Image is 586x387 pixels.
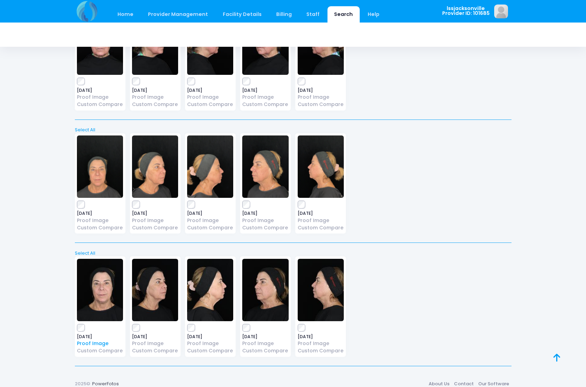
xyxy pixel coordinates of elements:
span: [DATE] [77,88,123,93]
a: Proof Image [298,217,344,224]
a: Custom Compare [298,347,344,354]
a: Custom Compare [187,347,233,354]
img: image [132,259,178,321]
a: Proof Image [242,340,288,347]
span: [DATE] [132,88,178,93]
a: PowerFotos [92,380,119,387]
a: Proof Image [132,217,178,224]
a: Proof Image [132,94,178,101]
span: lssjacksonville Provider ID: 101685 [442,6,490,16]
span: [DATE] [242,211,288,216]
span: 2025© [75,380,90,387]
a: Proof Image [77,217,123,224]
a: Custom Compare [242,224,288,231]
a: Proof Image [298,340,344,347]
a: Home [111,6,140,23]
span: [DATE] [187,335,233,339]
a: Proof Image [242,94,288,101]
a: Proof Image [298,94,344,101]
a: Proof Image [132,340,178,347]
a: Custom Compare [77,224,123,231]
img: image [242,135,288,198]
span: [DATE] [298,335,344,339]
span: [DATE] [242,88,288,93]
span: [DATE] [187,211,233,216]
img: image [298,135,344,198]
a: Custom Compare [242,347,288,354]
a: Select All [72,126,514,133]
img: image [187,259,233,321]
img: image [77,135,123,198]
img: image [494,5,508,18]
img: image [298,259,344,321]
a: Proof Image [242,217,288,224]
a: Custom Compare [298,101,344,108]
span: [DATE] [77,335,123,339]
a: Proof Image [77,340,123,347]
a: Search [327,6,360,23]
a: Proof Image [187,217,233,224]
span: [DATE] [298,88,344,93]
a: Provider Management [141,6,215,23]
img: image [187,135,233,198]
img: image [132,135,178,198]
a: Custom Compare [187,224,233,231]
a: Custom Compare [132,347,178,354]
img: image [242,259,288,321]
span: [DATE] [242,335,288,339]
a: Billing [269,6,298,23]
span: [DATE] [187,88,233,93]
a: Select All [72,250,514,257]
a: Help [361,6,386,23]
span: [DATE] [298,211,344,216]
a: Custom Compare [298,224,344,231]
span: [DATE] [132,335,178,339]
a: Custom Compare [77,101,123,108]
img: image [77,259,123,321]
span: [DATE] [132,211,178,216]
a: Proof Image [187,94,233,101]
a: Custom Compare [242,101,288,108]
a: Custom Compare [132,101,178,108]
a: Facility Details [216,6,268,23]
a: Staff [300,6,326,23]
a: Custom Compare [77,347,123,354]
span: [DATE] [77,211,123,216]
a: Proof Image [187,340,233,347]
a: Proof Image [77,94,123,101]
a: Custom Compare [187,101,233,108]
a: Custom Compare [132,224,178,231]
